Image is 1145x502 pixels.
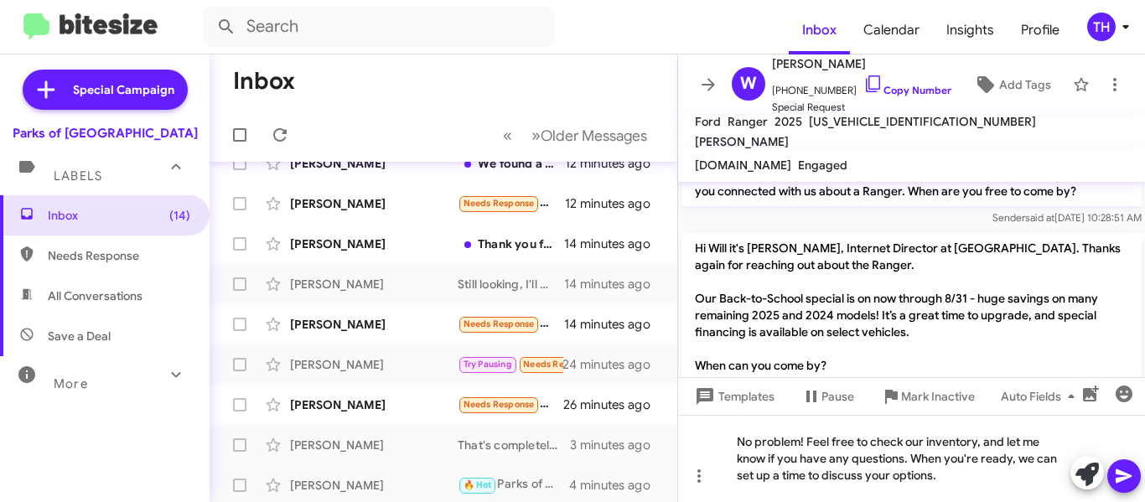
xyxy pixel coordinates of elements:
span: Save a Deal [48,328,111,344]
div: That's completely understandable! If you ever consider selling your vehicle, feel free to reach o... [458,437,570,453]
div: [PERSON_NAME] [290,396,458,413]
div: Not for a couple weeks... out of town presently. Check with me in October, I would like to trade ... [458,355,563,374]
div: Parks of [GEOGRAPHIC_DATA] [13,125,198,142]
nav: Page navigation example [494,118,657,153]
span: said at [1025,211,1054,224]
span: Add Tags [999,70,1051,100]
div: [PERSON_NAME] [290,477,458,494]
span: » [531,125,541,146]
a: Profile [1008,6,1073,54]
div: Zero percent fi on [GEOGRAPHIC_DATA], 4.99 on [GEOGRAPHIC_DATA]. Of course the Tucson is my inter... [458,395,563,414]
h1: Inbox [233,68,295,95]
span: Needs Response [48,247,190,264]
span: [US_VEHICLE_IDENTIFICATION_NUMBER] [809,114,1036,129]
div: I bought an F150 locally. [PERSON_NAME] knows. Thank you! [458,194,565,213]
span: [PERSON_NAME] [772,54,951,74]
div: [PERSON_NAME] [290,437,458,453]
div: We found a different truck that was newer with less miles and had to go that route. I will always... [458,155,565,172]
div: 14 minutes ago [564,276,664,292]
input: Search [203,7,555,47]
span: Needs Response [523,359,594,370]
button: Mark Inactive [868,381,988,411]
button: Pause [788,381,868,411]
div: No problem! Feel free to check our inventory, and let me know if you have any questions. When you... [678,415,1145,502]
span: [DOMAIN_NAME] [695,158,791,173]
span: [PERSON_NAME] [695,134,789,149]
div: 14 minutes ago [564,235,664,252]
span: Ford [695,114,721,129]
a: Special Campaign [23,70,188,110]
span: Inbox [48,207,190,224]
div: 4 minutes ago [569,477,664,494]
button: Add Tags [959,70,1065,100]
div: [PERSON_NAME] [290,235,458,252]
span: Auto Fields [1001,381,1081,411]
div: 14 minutes ago [564,316,664,333]
span: Ranger [728,114,768,129]
span: Try Pausing [464,359,512,370]
span: « [503,125,512,146]
button: TH [1073,13,1127,41]
span: Older Messages [541,127,647,145]
span: Pause [821,381,854,411]
div: [PERSON_NAME] [290,155,458,172]
div: 24 minutes ago [563,356,664,373]
span: Special Request [772,99,951,116]
button: Auto Fields [987,381,1095,411]
button: Templates [678,381,788,411]
div: [PERSON_NAME] [290,356,458,373]
span: (14) [169,207,190,224]
div: 12 minutes ago [565,155,664,172]
span: All Conversations [48,287,142,304]
a: Insights [933,6,1008,54]
span: Mark Inactive [901,381,975,411]
div: [PERSON_NAME] [290,195,458,212]
button: Previous [493,118,522,153]
span: Labels [54,168,102,184]
div: 12 minutes ago [565,195,664,212]
span: 🔥 Hot [464,479,492,490]
div: Parks of Gainesville Hyundai [458,475,569,494]
div: Still looking, I'll go back over y'all's inventory. [458,276,564,292]
span: More [54,376,88,391]
div: Thank you for reaching out. We ended up purchasing our vehicles elsewhere because we received an ... [458,235,564,252]
span: W [740,70,757,97]
a: Calendar [850,6,933,54]
div: 26 minutes ago [563,396,664,413]
span: 2025 [775,114,802,129]
p: Hi Will it's [PERSON_NAME], Internet Director at [GEOGRAPHIC_DATA]. Thanks again for reaching out... [681,233,1142,380]
a: Copy Number [863,84,951,96]
span: Sender [DATE] 10:28:51 AM [992,211,1142,224]
span: Needs Response [464,198,535,209]
div: 3 minutes ago [570,437,664,453]
div: TH [1087,13,1116,41]
p: Hi Will this is [PERSON_NAME], Internet Director at [GEOGRAPHIC_DATA]. I saw you connected with u... [681,159,1142,206]
span: [PHONE_NUMBER] [772,74,951,99]
a: Inbox [789,6,850,54]
span: Special Campaign [73,81,174,98]
span: Templates [692,381,775,411]
div: [PERSON_NAME] [290,316,458,333]
div: Well my credit score dropped dramatically for some reason so not any time soon [458,314,564,334]
span: Needs Response [464,318,535,329]
button: Next [521,118,657,153]
span: Needs Response [464,399,535,410]
span: Engaged [798,158,847,173]
div: [PERSON_NAME] [290,276,458,292]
